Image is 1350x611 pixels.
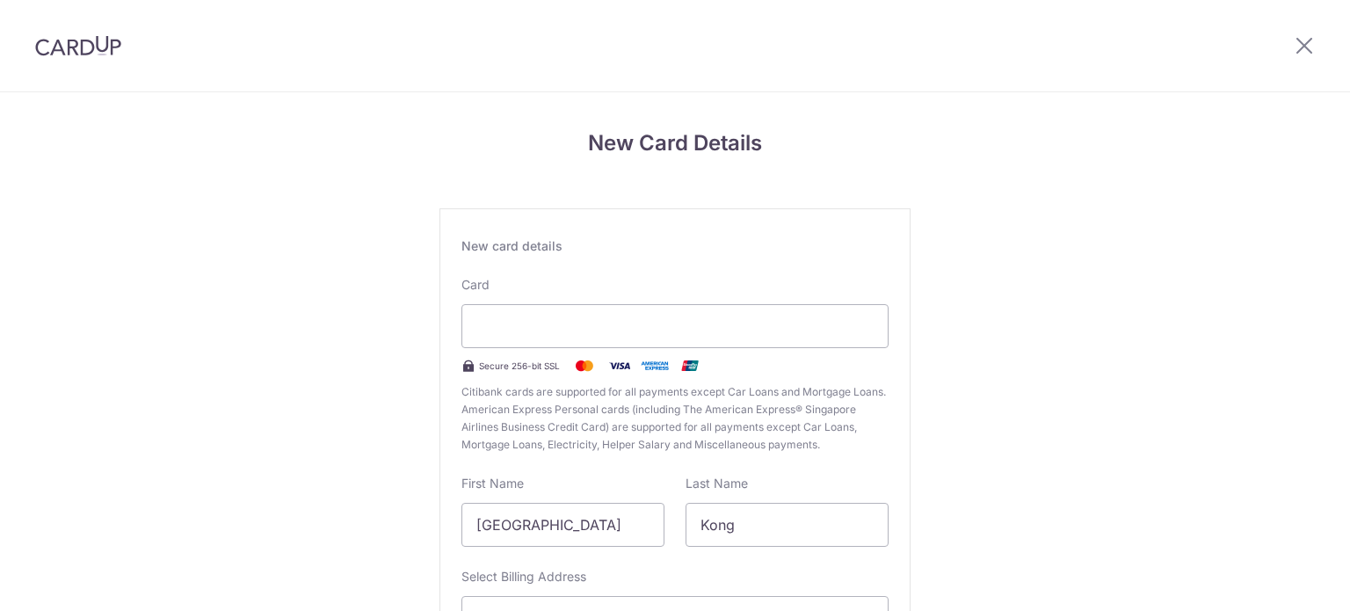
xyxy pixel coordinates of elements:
img: Mastercard [567,355,602,376]
label: Select Billing Address [461,568,586,586]
span: Secure 256-bit SSL [479,359,560,373]
img: Visa [602,355,637,376]
img: .alt.amex [637,355,672,376]
div: New card details [461,237,889,255]
iframe: Opens a widget where you can find more information [1236,558,1332,602]
span: Citibank cards are supported for all payments except Car Loans and Mortgage Loans. American Expre... [461,383,889,454]
label: First Name [461,475,524,492]
label: Card [461,276,490,294]
input: Cardholder First Name [461,503,664,547]
iframe: Secure card payment input frame [476,316,874,337]
h4: New Card Details [439,127,911,159]
input: Cardholder Last Name [686,503,889,547]
img: .alt.unionpay [672,355,708,376]
label: Last Name [686,475,748,492]
img: CardUp [35,35,121,56]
